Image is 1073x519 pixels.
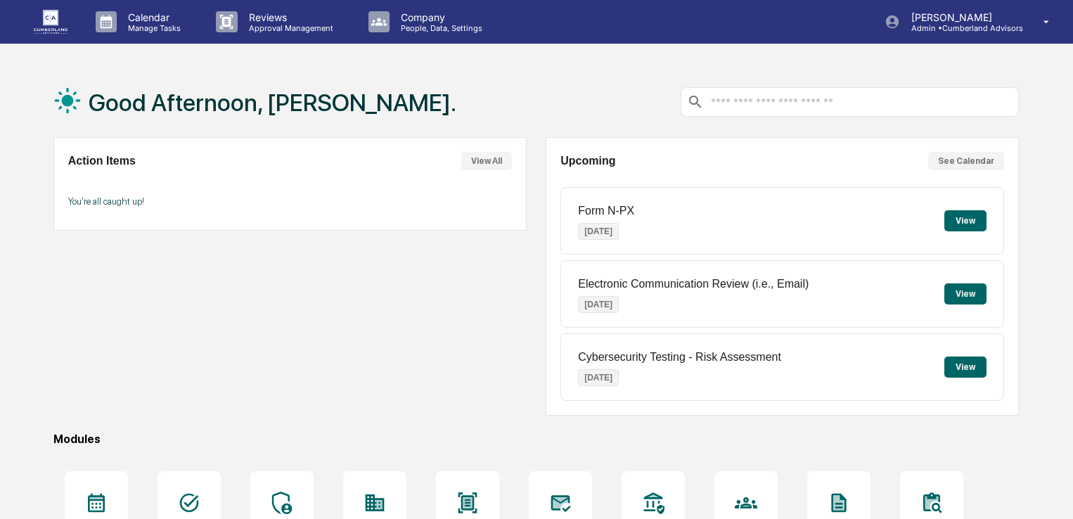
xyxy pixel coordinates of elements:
p: Cybersecurity Testing - Risk Assessment [578,351,781,364]
p: Company [390,11,489,23]
p: Form N-PX [578,205,634,217]
button: View [944,357,987,378]
div: Modules [53,432,1019,446]
h2: Action Items [68,155,136,167]
button: View [944,210,987,231]
button: View [944,283,987,305]
h1: Good Afternoon, [PERSON_NAME]. [89,89,456,117]
p: You're all caught up! [68,196,512,207]
h2: Upcoming [560,155,615,167]
p: Admin • Cumberland Advisors [900,23,1023,33]
img: logo [34,10,68,33]
p: Reviews [238,11,340,23]
p: Manage Tasks [117,23,188,33]
button: View All [461,152,512,170]
p: Calendar [117,11,188,23]
p: Approval Management [238,23,340,33]
p: [DATE] [578,296,619,313]
p: [PERSON_NAME] [900,11,1023,23]
p: [DATE] [578,223,619,240]
button: See Calendar [928,152,1004,170]
p: [DATE] [578,369,619,386]
p: People, Data, Settings [390,23,489,33]
p: Electronic Communication Review (i.e., Email) [578,278,809,290]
